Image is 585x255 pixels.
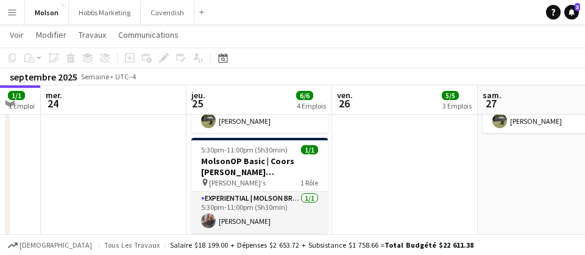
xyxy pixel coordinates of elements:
[201,145,288,154] span: 5:30pm-11:00pm (5h30min)
[191,156,328,178] h3: MolsonOP Basic | Coors [PERSON_NAME] ([GEOGRAPHIC_DATA], [GEOGRAPHIC_DATA])
[442,91,459,100] span: 5/5
[74,27,111,43] a: Travaux
[46,90,62,101] span: mer.
[25,1,69,24] button: Molson
[191,138,328,233] app-job-card: 5:30pm-11:00pm (5h30min)1/1MolsonOP Basic | Coors [PERSON_NAME] ([GEOGRAPHIC_DATA], [GEOGRAPHIC_D...
[10,29,24,40] span: Voir
[79,29,106,40] span: Travaux
[483,90,502,101] span: sam.
[564,5,579,20] a: 3
[385,240,473,250] span: Total Budgété $22 611.38
[31,27,71,43] a: Modifier
[141,1,194,24] button: Cavendish
[191,90,205,101] span: jeu.
[442,101,472,110] div: 3 Emplois
[9,101,35,110] div: 1 Emploi
[5,27,29,43] a: Voir
[36,29,66,40] span: Modifier
[335,96,353,110] span: 26
[6,239,94,252] button: [DEMOGRAPHIC_DATA]
[115,72,136,81] div: UTC−4
[69,1,141,24] button: Hobbs Marketing
[575,3,580,11] span: 3
[191,192,328,233] app-card-role: Experiential | Molson Brand Specialist1/15:30pm-11:00pm (5h30min)[PERSON_NAME]
[104,240,160,250] span: Tous les travaux
[10,71,77,83] div: septembre 2025
[19,241,92,250] span: [DEMOGRAPHIC_DATA]
[301,145,318,154] span: 1/1
[481,96,502,110] span: 27
[44,96,62,110] span: 24
[296,91,313,100] span: 6/6
[190,96,205,110] span: 25
[170,240,473,250] div: Salaire $18 199.00 + Dépenses $2 653.72 + Subsistance $1 758.66 =
[80,72,110,90] span: Semaine 39
[8,91,25,100] span: 1/1
[118,29,179,40] span: Communications
[300,178,318,187] span: 1 Rôle
[113,27,183,43] a: Communications
[337,90,353,101] span: ven.
[297,101,326,110] div: 4 Emplois
[209,178,266,187] span: [PERSON_NAME]'s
